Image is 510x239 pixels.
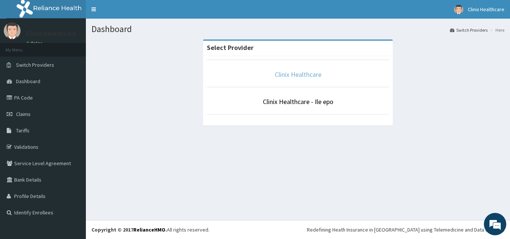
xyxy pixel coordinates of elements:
strong: Select Provider [207,43,254,52]
a: Clinix Healthcare - Ile epo [263,97,333,106]
a: Clinix Healthcare [275,70,321,79]
footer: All rights reserved. [86,220,510,239]
span: Switch Providers [16,62,54,68]
span: Dashboard [16,78,40,85]
span: Tariffs [16,127,29,134]
h1: Dashboard [91,24,504,34]
div: Redefining Heath Insurance in [GEOGRAPHIC_DATA] using Telemedicine and Data Science! [307,226,504,233]
a: RelianceHMO [133,226,165,233]
a: Switch Providers [450,27,488,33]
span: Clinix Healthcare [468,6,504,13]
a: Online [26,41,44,46]
strong: Copyright © 2017 . [91,226,167,233]
img: User Image [454,5,463,14]
span: Claims [16,111,31,117]
p: Clinix Healthcare [26,30,76,37]
li: Here [488,27,504,33]
img: User Image [4,22,21,39]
